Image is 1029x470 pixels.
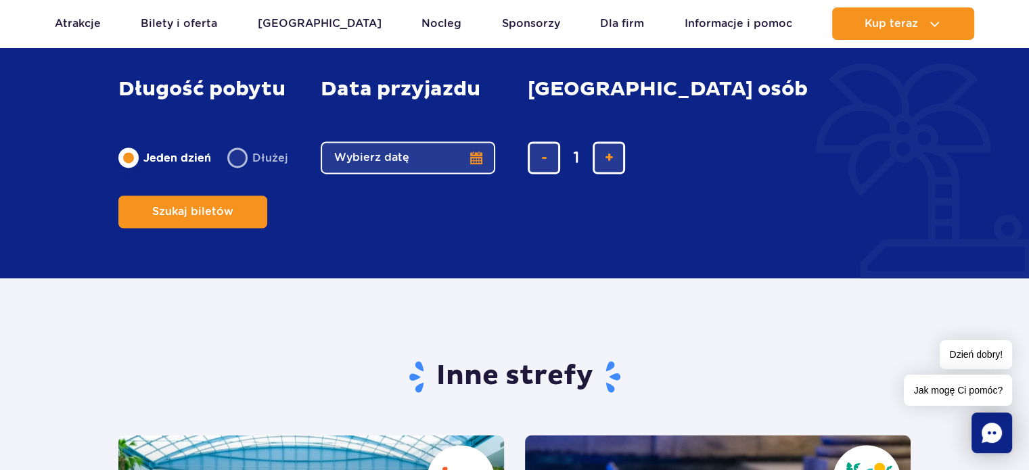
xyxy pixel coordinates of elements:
a: [GEOGRAPHIC_DATA] [258,7,382,40]
button: Szukaj biletów [118,195,267,228]
button: Kup teraz [832,7,974,40]
span: Szukaj biletów [152,206,233,218]
input: liczba biletów [560,141,593,174]
button: Wybierz datę [321,141,495,174]
a: Informacje i pomoc [685,7,792,40]
a: Bilety i oferta [141,7,217,40]
button: usuń bilet [528,141,560,174]
span: Jak mogę Ci pomóc? [904,375,1012,406]
span: Kup teraz [865,18,918,30]
label: Dłużej [227,143,288,172]
h3: Inne strefy [118,359,911,394]
label: Jeden dzień [118,143,211,172]
span: [GEOGRAPHIC_DATA] osób [528,78,808,101]
span: Dzień dobry! [940,340,1012,369]
span: Data przyjazdu [321,78,480,101]
form: Planowanie wizyty w Park of Poland [118,51,911,255]
div: Chat [971,413,1012,453]
a: Atrakcje [55,7,101,40]
a: Dla firm [600,7,644,40]
a: Sponsorzy [502,7,560,40]
a: Nocleg [421,7,461,40]
button: dodaj bilet [593,141,625,174]
span: Długość pobytu [118,78,285,101]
